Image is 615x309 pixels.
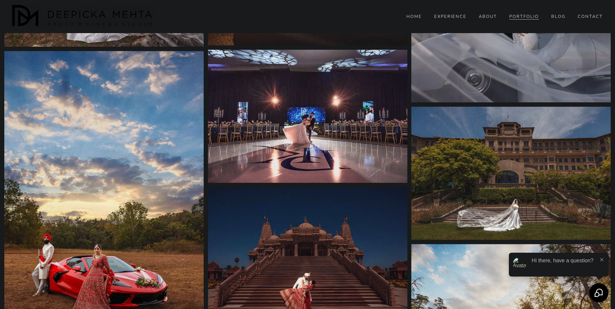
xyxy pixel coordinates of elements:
a: CONTACT [578,14,603,20]
a: HOME [406,14,422,20]
a: PORTFOLIO [509,14,539,20]
a: folder dropdown [551,14,565,20]
img: pooja_karan_rec_W_0113-1.jpg [208,50,407,183]
span: BLOG [551,14,565,20]
img: destiny_edgar_W_0067-1.jpg [411,107,611,240]
img: Austin Wedding Photographer - Deepicka Mehta Photography &amp; Cinematography [12,5,154,28]
a: ABOUT [479,14,497,20]
a: EXPERIENCE [434,14,467,20]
